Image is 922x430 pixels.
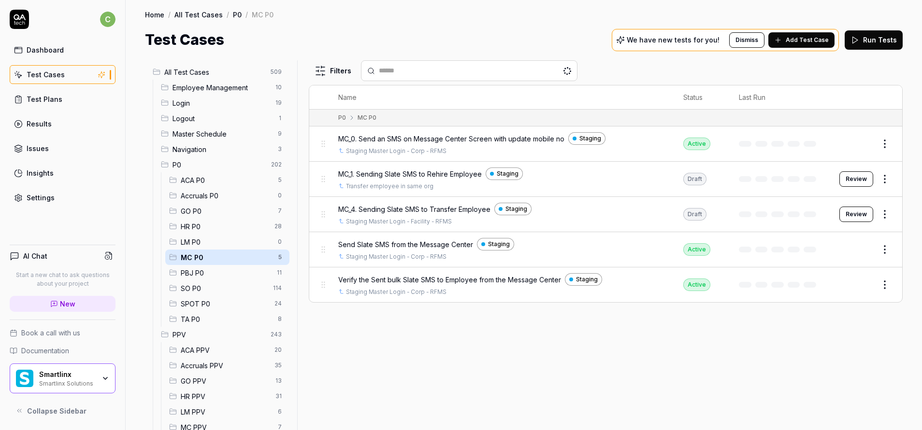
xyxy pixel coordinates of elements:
[272,390,286,402] span: 31
[338,275,561,285] span: Verify the Sent bulk Slate SMS to Employee from the Message Center
[165,342,289,358] div: Drag to reorderACA PPV20
[274,313,286,325] span: 8
[181,391,270,402] span: HR PPV
[10,188,115,207] a: Settings
[27,94,62,104] div: Test Plans
[729,32,764,48] button: Dismiss
[309,197,902,232] tr: MC_4. Sending Slate SMS to Transfer EmployeeStagingStaging Master Login - Facility - RFMSDraftReview
[338,134,564,144] span: MC_0. Send an SMS on Message Center Screen with update mobile no
[181,376,270,386] span: GO PPV
[181,222,269,232] span: HR P0
[27,143,49,153] div: Issues
[309,126,902,162] tr: MC_0. Send an SMS on Message Center Screen with update mobile noStagingStaging Master Login - Cor...
[165,311,289,327] div: Drag to reorderTA P08
[274,205,286,217] span: 7
[157,95,289,111] div: Drag to reorderLogin19
[165,388,289,404] div: Drag to reorderHR PPV31
[181,268,271,278] span: PBJ P0
[181,345,269,355] span: ACA PPV
[165,373,289,388] div: Drag to reorderGO PPV13
[174,10,223,19] a: All Test Cases
[60,299,75,309] span: New
[494,203,532,215] a: Staging
[39,379,95,387] div: Smartlinx Solutions
[274,190,286,201] span: 0
[488,240,510,249] span: Staging
[272,375,286,387] span: 13
[21,328,80,338] span: Book a call with us
[338,204,490,214] span: MC_4. Sending Slate SMS to Transfer Employee
[27,69,65,80] div: Test Cases
[274,174,286,186] span: 5
[10,164,115,182] a: Insights
[271,298,286,309] span: 24
[27,406,86,416] span: Collapse Sidebar
[173,129,272,139] span: Master Schedule
[164,67,265,77] span: All Test Cases
[273,267,286,278] span: 11
[271,360,286,371] span: 35
[21,346,69,356] span: Documentation
[181,361,269,371] span: Accruals PPV
[505,205,527,213] span: Staging
[565,273,602,286] a: Staging
[181,206,272,216] span: GO P0
[683,243,710,256] div: Active
[157,126,289,141] div: Drag to reorderMaster Schedule9
[157,111,289,126] div: Drag to reorderLogout1
[839,207,873,222] button: Review
[10,90,115,109] a: Test Plans
[165,280,289,296] div: Drag to reorderSO P0114
[181,407,272,417] span: LM PPV
[845,30,903,50] button: Run Tests
[16,370,33,387] img: Smartlinx Logo
[338,169,482,179] span: MC_1. Sending Slate SMS to Rehire Employee
[274,406,286,417] span: 6
[267,329,286,340] span: 243
[165,265,289,280] div: Drag to reorderPBJ P011
[683,138,710,150] div: Active
[497,169,519,178] span: Staging
[245,10,248,19] div: /
[181,283,267,293] span: SO P0
[165,296,289,311] div: Drag to reorderSPOT P024
[181,237,272,247] span: LM P0
[839,171,873,187] button: Review
[23,251,47,261] h4: AI Chat
[346,252,447,261] a: Staging Master Login - Corp - RFMS
[165,203,289,219] div: Drag to reorderGO P07
[338,113,346,122] div: P0
[157,80,289,95] div: Drag to reorderEmployee Management10
[233,10,242,19] a: P0
[27,119,52,129] div: Results
[274,236,286,248] span: 0
[10,328,115,338] a: Book a call with us
[338,239,473,250] span: Send Slate SMS from the Message Center
[674,85,729,110] th: Status
[173,144,272,154] span: Navigation
[181,175,272,185] span: ACA P0
[269,282,286,294] span: 114
[27,193,55,203] div: Settings
[165,219,289,234] div: Drag to reorderHR P028
[486,167,523,180] a: Staging
[27,45,64,55] div: Dashboard
[729,85,830,110] th: Last Run
[576,275,598,284] span: Staging
[271,221,286,232] span: 28
[358,113,376,122] div: MC P0
[157,157,289,172] div: Drag to reorderP0202
[10,296,115,312] a: New
[145,29,224,51] h1: Test Cases
[165,234,289,250] div: Drag to reorderLM P00
[173,98,270,108] span: Login
[27,168,54,178] div: Insights
[145,10,164,19] a: Home
[346,288,447,296] a: Staging Master Login - Corp - RFMS
[165,358,289,373] div: Drag to reorderAccruals PPV35
[10,363,115,393] button: Smartlinx LogoSmartlinxSmartlinx Solutions
[173,83,270,93] span: Employee Management
[165,188,289,203] div: Drag to reorderAccruals P00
